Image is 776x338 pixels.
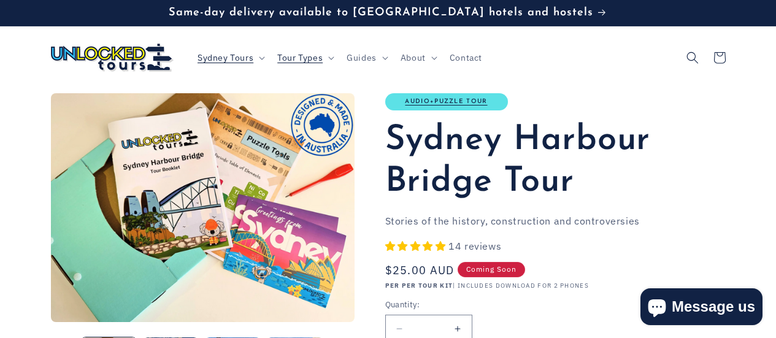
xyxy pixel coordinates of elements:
span: Contact [450,52,482,63]
span: 14 reviews [448,240,501,252]
span: Tour Types [277,52,323,63]
a: Unlocked Tours [46,39,178,76]
p: | INCLUDES DOWNLOAD FOR 2 PHONES [385,282,726,290]
img: Unlocked Tours [51,44,174,72]
a: Contact [442,45,490,71]
span: About [401,52,426,63]
span: 5.00 stars [385,240,449,252]
summary: Tour Types [270,45,339,71]
span: Sydney Tours [198,52,253,63]
inbox-online-store-chat: Shopify online store chat [637,288,766,328]
span: $25.00 AUD [385,262,455,278]
summary: About [393,45,442,71]
span: Same-day delivery available to [GEOGRAPHIC_DATA] hotels and hostels [169,7,593,18]
p: Stories of the history, construction and controversies [385,212,726,230]
span: Guides [347,52,377,63]
h1: Sydney Harbour Bridge Tour [385,120,726,203]
label: Quantity: [385,299,655,311]
strong: PER PER TOUR KIT [385,282,453,290]
summary: Sydney Tours [190,45,270,71]
span: Coming Soon [458,262,525,277]
a: Audio+Puzzle Tour [405,98,487,105]
summary: Search [679,44,706,71]
summary: Guides [339,45,393,71]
